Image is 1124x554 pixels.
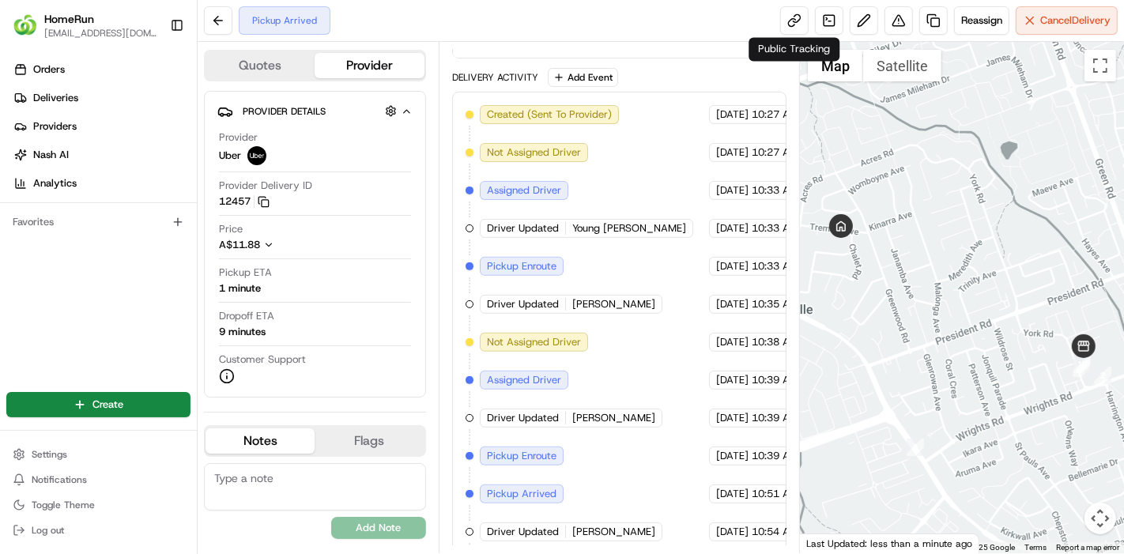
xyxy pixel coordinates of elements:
[33,119,77,134] span: Providers
[219,281,261,296] div: 1 minute
[487,449,556,463] span: Pickup Enroute
[752,107,826,122] span: 10:27 AM AEST
[716,107,749,122] span: [DATE]
[6,469,190,491] button: Notifications
[1040,13,1111,28] span: Cancel Delivery
[315,428,424,454] button: Flags
[1056,543,1119,552] a: Report a map error
[716,183,749,198] span: [DATE]
[1084,503,1116,534] button: Map camera controls
[716,297,749,311] span: [DATE]
[804,533,856,553] a: Open this area in Google Maps (opens a new window)
[219,352,306,367] span: Customer Support
[6,6,164,44] button: HomeRunHomeRun[EMAIL_ADDRESS][DOMAIN_NAME]
[487,259,556,273] span: Pickup Enroute
[808,50,863,81] button: Show street map
[487,487,556,501] span: Pickup Arrived
[92,398,123,412] span: Create
[6,392,190,417] button: Create
[32,524,64,537] span: Log out
[6,171,197,196] a: Analytics
[749,37,839,61] div: Public Tracking
[206,428,315,454] button: Notes
[716,335,749,349] span: [DATE]
[752,183,826,198] span: 10:33 AM AEST
[752,335,826,349] span: 10:38 AM AEST
[752,487,826,501] span: 10:51 AM AEST
[1016,6,1118,35] button: CancelDelivery
[716,221,749,236] span: [DATE]
[752,259,826,273] span: 10:33 AM AEST
[487,297,559,311] span: Driver Updated
[752,297,826,311] span: 10:35 AM AEST
[6,114,197,139] a: Providers
[206,53,315,78] button: Quotes
[907,439,924,456] div: 8
[752,145,826,160] span: 10:27 AM AEST
[487,335,581,349] span: Not Assigned Driver
[716,449,749,463] span: [DATE]
[572,525,655,539] span: [PERSON_NAME]
[1073,360,1090,377] div: 9
[6,494,190,516] button: Toggle Theme
[487,525,559,539] span: Driver Updated
[1073,356,1091,373] div: 10
[219,194,270,209] button: 12457
[315,53,424,78] button: Provider
[33,91,78,105] span: Deliveries
[6,85,197,111] a: Deliveries
[716,525,749,539] span: [DATE]
[219,266,272,280] span: Pickup ETA
[452,71,538,84] div: Delivery Activity
[716,411,749,425] span: [DATE]
[487,145,581,160] span: Not Assigned Driver
[954,6,1009,35] button: Reassign
[243,105,326,118] span: Provider Details
[1084,50,1116,81] button: Toggle fullscreen view
[6,443,190,465] button: Settings
[13,13,38,38] img: HomeRun
[219,309,274,323] span: Dropoff ETA
[548,68,618,87] button: Add Event
[487,107,612,122] span: Created (Sent To Provider)
[44,27,157,40] button: [EMAIL_ADDRESS][DOMAIN_NAME]
[752,221,826,236] span: 10:33 AM AEST
[752,411,826,425] span: 10:39 AM AEST
[716,487,749,501] span: [DATE]
[219,130,258,145] span: Provider
[716,259,749,273] span: [DATE]
[1024,543,1047,552] a: Terms (opens in new tab)
[487,373,561,387] span: Assigned Driver
[6,519,190,541] button: Log out
[804,533,856,553] img: Google
[487,183,561,198] span: Assigned Driver
[487,411,559,425] span: Driver Updated
[219,325,266,339] div: 9 minutes
[752,449,826,463] span: 10:39 AM AEST
[1094,367,1111,384] div: 2
[247,146,266,165] img: uber-new-logo.jpeg
[572,411,655,425] span: [PERSON_NAME]
[32,473,87,486] span: Notifications
[219,179,312,193] span: Provider Delivery ID
[752,373,826,387] span: 10:39 AM AEST
[572,221,686,236] span: Young [PERSON_NAME]
[6,142,197,168] a: Nash AI
[716,373,749,387] span: [DATE]
[33,62,65,77] span: Orders
[219,149,241,163] span: Uber
[6,209,190,235] div: Favorites
[572,297,655,311] span: [PERSON_NAME]
[716,145,749,160] span: [DATE]
[33,148,69,162] span: Nash AI
[217,98,413,124] button: Provider Details
[44,11,94,27] button: HomeRun
[32,499,95,511] span: Toggle Theme
[863,50,941,81] button: Show satellite imagery
[6,57,197,82] a: Orders
[33,176,77,190] span: Analytics
[32,448,67,461] span: Settings
[752,525,826,539] span: 10:54 AM AEST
